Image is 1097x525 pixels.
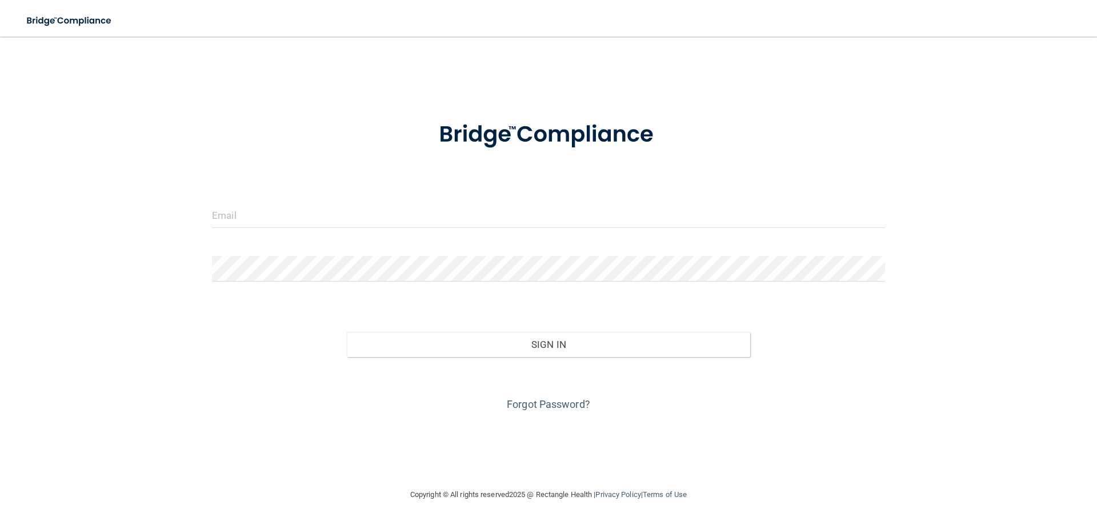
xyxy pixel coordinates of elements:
[17,9,122,33] img: bridge_compliance_login_screen.278c3ca4.svg
[643,490,687,499] a: Terms of Use
[507,398,590,410] a: Forgot Password?
[347,332,751,357] button: Sign In
[415,105,682,165] img: bridge_compliance_login_screen.278c3ca4.svg
[340,476,757,513] div: Copyright © All rights reserved 2025 @ Rectangle Health | |
[595,490,640,499] a: Privacy Policy
[212,202,885,228] input: Email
